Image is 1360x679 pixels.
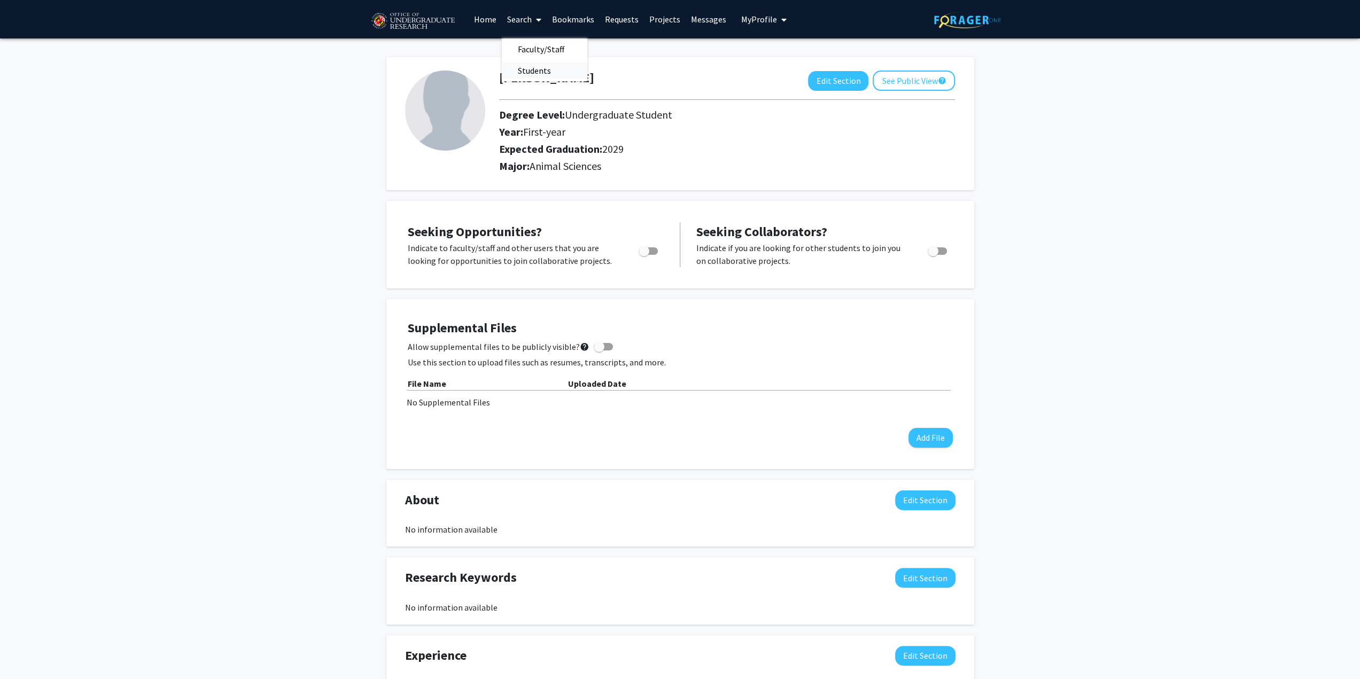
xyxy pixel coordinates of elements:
[499,71,594,86] h1: [PERSON_NAME]
[696,241,907,267] p: Indicate if you are looking for other students to join you on collaborative projects.
[405,490,439,510] span: About
[408,321,953,336] h4: Supplemental Files
[568,378,626,389] b: Uploaded Date
[408,223,542,240] span: Seeking Opportunities?
[530,159,601,173] span: Animal Sciences
[923,241,953,257] div: Toggle
[547,1,600,38] a: Bookmarks
[408,356,953,369] p: Use this section to upload files such as resumes, transcripts, and more.
[408,378,446,389] b: File Name
[469,1,502,38] a: Home
[405,601,955,614] div: No information available
[565,108,672,121] span: Undergraduate Student
[405,523,955,536] div: No information available
[808,71,868,91] button: Edit Section
[407,396,954,409] div: No Supplemental Files
[644,1,686,38] a: Projects
[502,41,587,57] a: Faculty/Staff
[895,568,955,588] button: Edit Research Keywords
[499,108,895,121] h2: Degree Level:
[502,63,587,79] a: Students
[686,1,732,38] a: Messages
[405,568,517,587] span: Research Keywords
[499,126,895,138] h2: Year:
[368,8,458,35] img: University of Maryland Logo
[523,125,565,138] span: First-year
[937,74,946,87] mat-icon: help
[502,1,547,38] a: Search
[408,340,589,353] span: Allow supplemental files to be publicly visible?
[405,646,467,665] span: Experience
[634,241,664,257] div: Toggle
[908,428,953,448] button: Add File
[408,241,618,267] p: Indicate to faculty/staff and other users that you are looking for opportunities to join collabor...
[502,38,580,60] span: Faculty/Staff
[499,160,955,173] h2: Major:
[873,71,955,91] button: See Public View
[895,490,955,510] button: Edit About
[405,71,485,151] img: Profile Picture
[580,340,589,353] mat-icon: help
[602,142,624,155] span: 2029
[502,60,567,81] span: Students
[895,646,955,666] button: Edit Experience
[934,12,1001,28] img: ForagerOne Logo
[600,1,644,38] a: Requests
[741,14,777,25] span: My Profile
[499,143,895,155] h2: Expected Graduation:
[696,223,827,240] span: Seeking Collaborators?
[8,631,45,671] iframe: Chat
